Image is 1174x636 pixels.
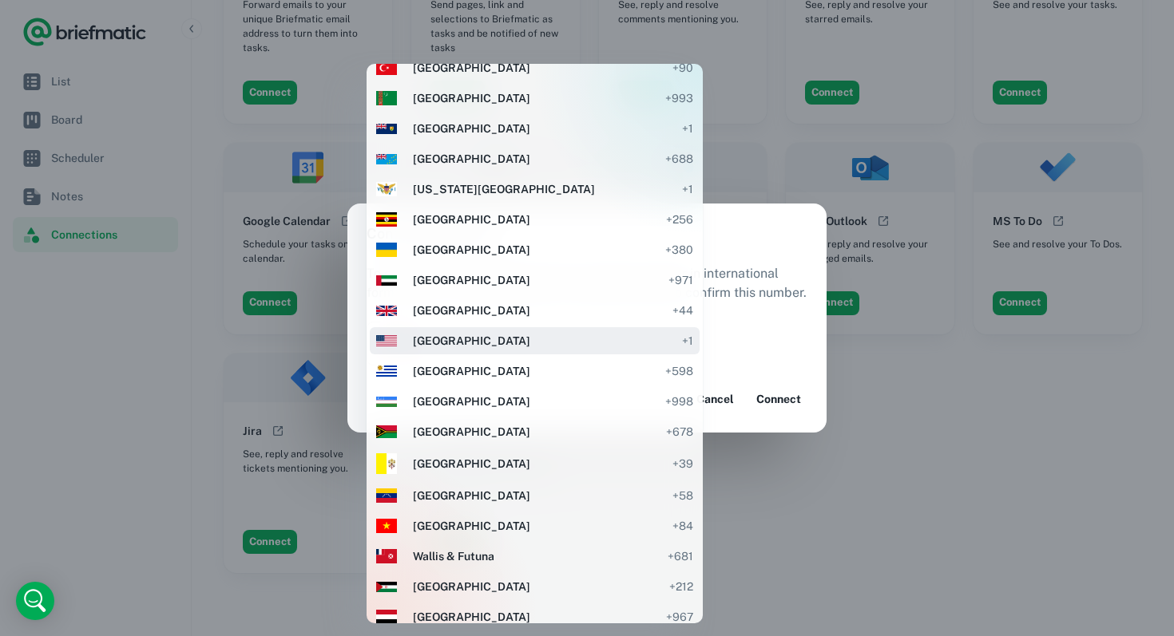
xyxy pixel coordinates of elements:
img: Vatican City [376,453,397,474]
img: Turks & Caicos Islands [376,124,397,134]
p: + 90 [672,59,693,77]
img: Uruguay [376,364,397,378]
p: + 380 [665,241,693,259]
p: + 598 [665,362,693,380]
span: [GEOGRAPHIC_DATA] [413,59,664,77]
span: [GEOGRAPHIC_DATA] [413,578,661,595]
img: Venezuela [376,488,397,503]
p: + 998 [665,393,693,410]
span: [GEOGRAPHIC_DATA] [413,150,657,168]
p: + 1 [682,120,693,137]
img: Uganda [376,212,397,227]
p: + 84 [672,517,693,535]
img: United Arab Emirates [376,275,397,286]
img: Türkiye [376,61,397,75]
span: [US_STATE][GEOGRAPHIC_DATA] [413,180,674,198]
p: + 212 [669,578,693,595]
span: [GEOGRAPHIC_DATA] [413,89,657,107]
p: + 1 [682,332,693,350]
p: + 678 [666,423,693,440]
span: Wallis & Futuna [413,547,660,565]
div: Open Intercom Messenger [16,582,54,620]
img: Western Sahara [376,582,397,592]
span: [GEOGRAPHIC_DATA] [413,487,664,504]
p: + 44 [672,302,693,319]
img: Vietnam [376,519,397,533]
img: Yemen [376,610,397,624]
img: Ukraine [376,243,397,257]
p: + 681 [668,547,693,565]
p: + 971 [668,271,693,289]
span: [GEOGRAPHIC_DATA] [413,423,658,440]
img: United Kingdom [376,306,397,316]
p: + 256 [666,211,693,228]
img: Wallis & Futuna [376,549,397,563]
p: + 967 [666,608,693,626]
span: [GEOGRAPHIC_DATA] [413,302,664,319]
img: Turkmenistan [376,91,397,105]
span: [GEOGRAPHIC_DATA] [413,362,657,380]
span: [GEOGRAPHIC_DATA] [413,332,674,350]
span: [GEOGRAPHIC_DATA] [413,517,664,535]
img: Vanuatu [376,425,397,438]
span: [GEOGRAPHIC_DATA] [413,608,658,626]
span: [GEOGRAPHIC_DATA] [413,211,658,228]
img: U.S. Virgin Islands [376,182,397,196]
p: + 1 [682,180,693,198]
span: [GEOGRAPHIC_DATA] [413,393,657,410]
p: + 688 [665,150,693,168]
p: + 993 [665,89,693,107]
span: [GEOGRAPHIC_DATA] [413,241,657,259]
p: + 58 [672,487,693,504]
span: [GEOGRAPHIC_DATA] [413,455,664,472]
span: [GEOGRAPHIC_DATA] [413,271,660,289]
p: + 39 [672,455,693,472]
span: [GEOGRAPHIC_DATA] [413,120,674,137]
img: Uzbekistan [376,397,397,407]
img: Tuvalu [376,154,397,164]
img: United States [376,335,397,346]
